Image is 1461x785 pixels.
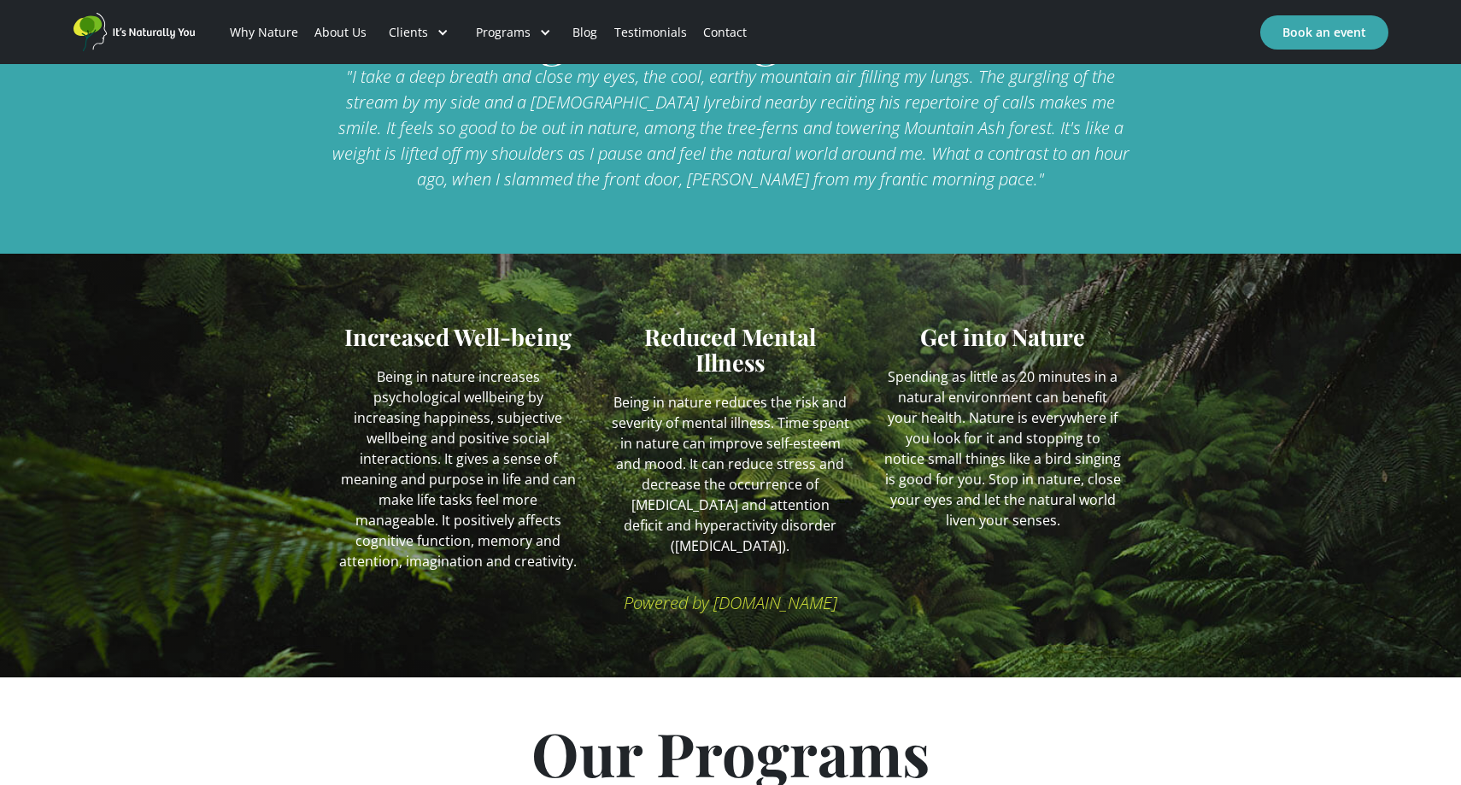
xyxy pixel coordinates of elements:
[339,324,578,349] h3: Increased Well-being
[606,3,695,62] a: Testimonials
[883,366,1122,530] p: Spending as little as 20 minutes in a natural environment can benefit your health. Nature is ever...
[375,3,462,62] div: Clients
[339,366,578,571] p: Being in nature increases psychological wellbeing by increasing happiness, subjective wellbeing a...
[329,64,1132,192] div: "I take a deep breath and close my eyes, the cool, earthy mountain air filling my lungs. The gurg...
[476,24,531,41] div: Programs
[612,324,850,375] h3: Reduced Mental Illness
[307,3,375,62] a: About Us
[462,3,565,62] div: Programs
[695,3,754,62] a: Contact
[565,3,606,62] a: Blog
[624,591,837,614] a: Powered by [DOMAIN_NAME]
[612,392,850,556] p: Being in nature reduces the risk and severity of mental illness. Time spent in nature can improve...
[883,324,1122,349] h3: Get into Nature
[73,13,202,52] a: home
[389,24,428,41] div: Clients
[1260,15,1388,50] a: Book an event
[222,3,307,62] a: Why Nature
